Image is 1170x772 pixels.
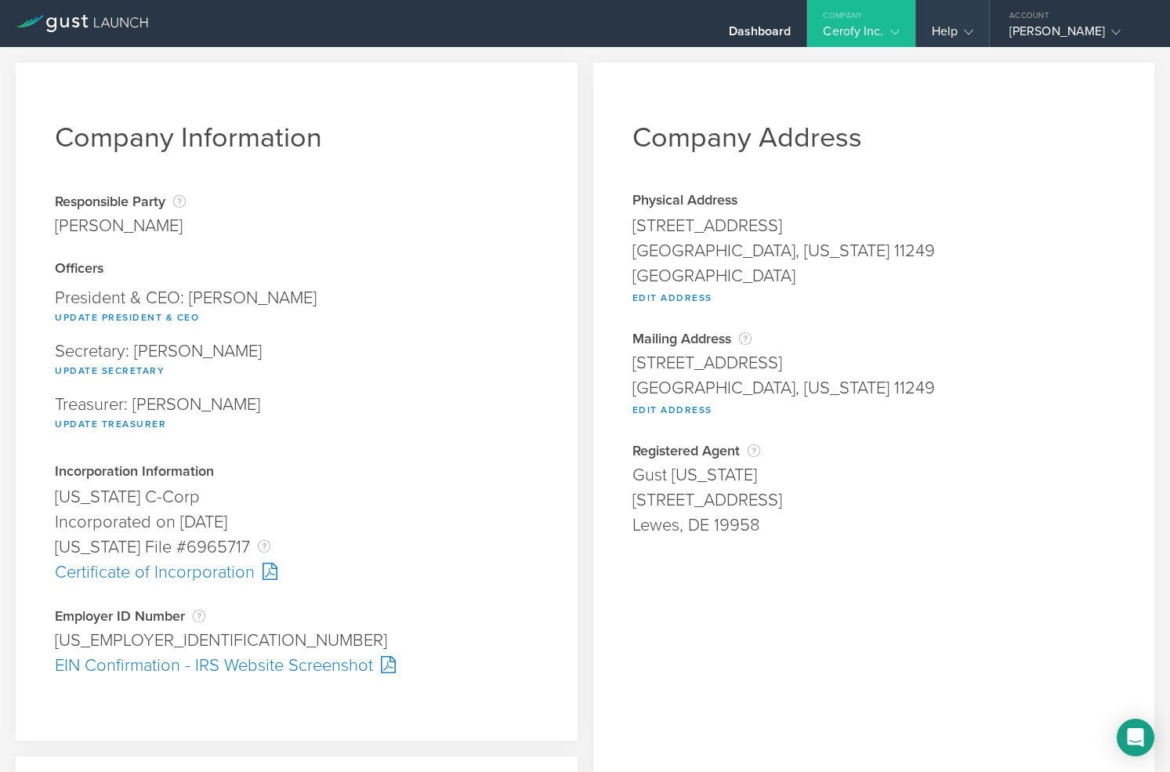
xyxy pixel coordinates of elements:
div: [STREET_ADDRESS] [632,350,1116,375]
div: Incorporated on [DATE] [55,509,538,535]
div: Dashboard [729,24,791,47]
div: [GEOGRAPHIC_DATA], [US_STATE] 11249 [632,238,1116,263]
div: [US_STATE] File #6965717 [55,535,538,560]
div: [US_EMPLOYER_IDENTIFICATION_NUMBER] [55,628,538,653]
div: Incorporation Information [55,465,538,480]
button: Edit Address [632,400,712,419]
div: Help [932,24,973,47]
div: [GEOGRAPHIC_DATA] [632,263,1116,288]
div: Cerofy Inc. [823,24,899,47]
div: Employer ID Number [55,608,538,624]
div: Secretary: [PERSON_NAME] [55,335,538,388]
div: [GEOGRAPHIC_DATA], [US_STATE] 11249 [632,375,1116,400]
div: Registered Agent [632,443,1116,458]
div: Physical Address [632,194,1116,209]
div: Officers [55,262,538,277]
div: [STREET_ADDRESS] [632,213,1116,238]
button: Edit Address [632,288,712,307]
div: [US_STATE] C-Corp [55,484,538,509]
div: Gust [US_STATE] [632,462,1116,487]
div: Responsible Party [55,194,186,209]
div: Mailing Address [632,331,1116,346]
div: [STREET_ADDRESS] [632,487,1116,513]
div: Open Intercom Messenger [1117,719,1154,756]
div: Treasurer: [PERSON_NAME] [55,388,538,441]
h1: Company Information [55,121,538,154]
button: Update Secretary [55,361,165,380]
div: Lewes, DE 19958 [632,513,1116,538]
div: [PERSON_NAME] [55,213,186,238]
div: [PERSON_NAME] [1009,24,1143,47]
h1: Company Address [632,121,1116,154]
div: President & CEO: [PERSON_NAME] [55,281,538,335]
button: Update Treasurer [55,415,166,433]
div: EIN Confirmation - IRS Website Screenshot [55,653,538,678]
div: Certificate of Incorporation [55,560,538,585]
button: Update President & CEO [55,308,199,327]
